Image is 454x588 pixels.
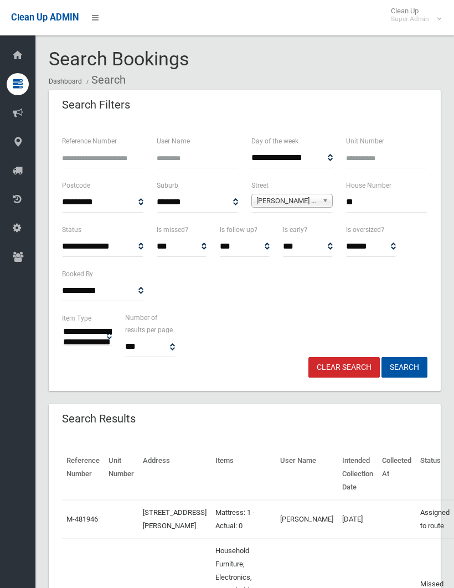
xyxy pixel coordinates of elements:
[211,448,276,500] th: Items
[308,357,380,378] a: Clear Search
[346,135,384,147] label: Unit Number
[385,7,440,23] span: Clean Up
[346,224,384,236] label: Is oversized?
[346,179,391,192] label: House Number
[276,448,338,500] th: User Name
[338,448,378,500] th: Intended Collection Date
[49,48,189,70] span: Search Bookings
[49,78,82,85] a: Dashboard
[125,312,175,336] label: Number of results per page
[62,135,117,147] label: Reference Number
[251,135,298,147] label: Day of the week
[220,224,257,236] label: Is follow up?
[378,448,416,500] th: Collected At
[138,448,211,500] th: Address
[104,448,138,500] th: Unit Number
[157,135,190,147] label: User Name
[49,94,143,116] header: Search Filters
[143,508,207,530] a: [STREET_ADDRESS][PERSON_NAME]
[62,179,90,192] label: Postcode
[283,224,307,236] label: Is early?
[62,312,91,324] label: Item Type
[338,500,378,539] td: [DATE]
[381,357,427,378] button: Search
[66,515,98,523] a: M-481946
[84,70,126,90] li: Search
[157,224,188,236] label: Is missed?
[11,12,79,23] span: Clean Up ADMIN
[256,194,318,208] span: [PERSON_NAME] Avenue (EARLWOOD 2206)
[251,179,269,192] label: Street
[49,408,149,430] header: Search Results
[276,500,338,539] td: [PERSON_NAME]
[62,224,81,236] label: Status
[62,268,93,280] label: Booked By
[211,500,276,539] td: Mattress: 1 - Actual: 0
[157,179,178,192] label: Suburb
[391,15,429,23] small: Super Admin
[62,448,104,500] th: Reference Number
